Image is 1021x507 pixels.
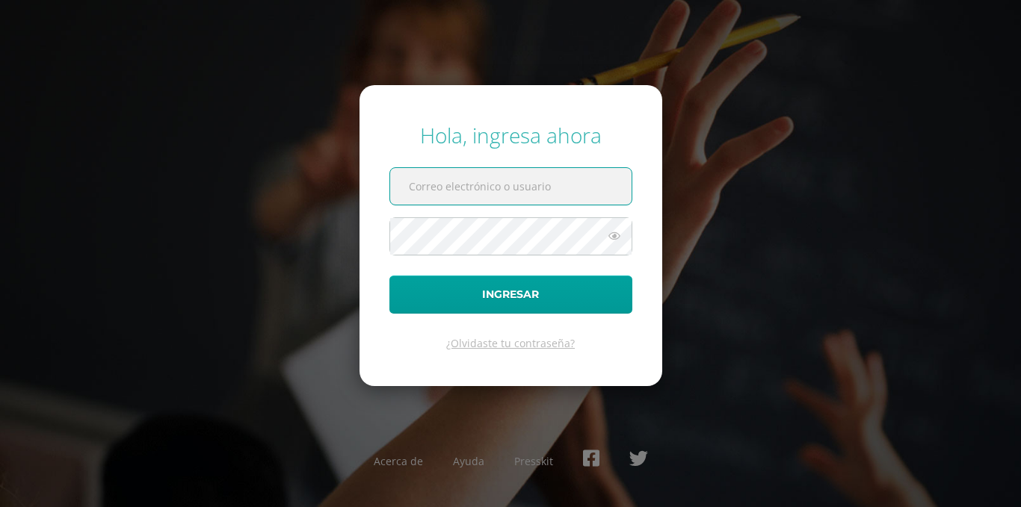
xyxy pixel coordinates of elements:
[453,454,484,468] a: Ayuda
[446,336,575,350] a: ¿Olvidaste tu contraseña?
[389,121,632,149] div: Hola, ingresa ahora
[389,276,632,314] button: Ingresar
[390,168,632,205] input: Correo electrónico o usuario
[514,454,553,468] a: Presskit
[374,454,423,468] a: Acerca de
